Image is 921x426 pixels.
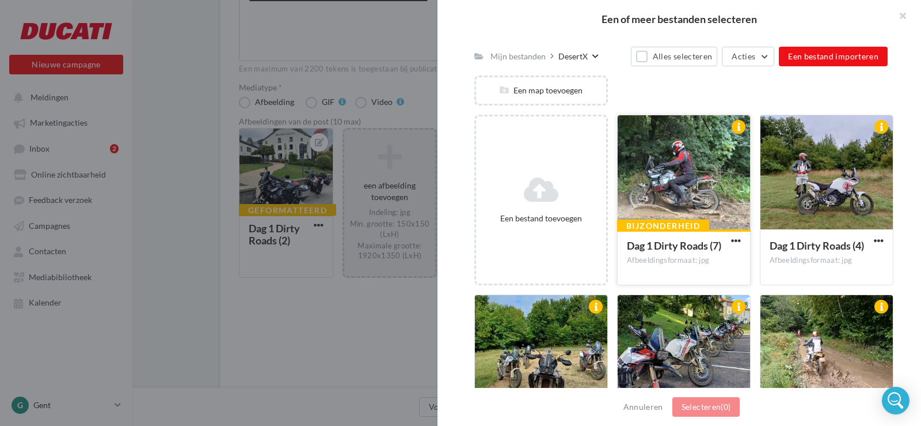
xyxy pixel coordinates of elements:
[732,51,755,61] span: Acties
[631,47,717,66] button: Alles selecteren
[882,387,909,414] div: Open Intercom Messenger
[619,400,668,414] button: Annuleren
[627,239,721,252] span: Dag 1 Dirty Roads (7)
[490,51,546,62] div: Mijn bestanden
[558,51,588,62] div: DesertX
[722,47,774,66] button: Acties
[481,213,602,224] div: Een bestand toevoegen
[617,220,709,232] div: Bijzonderheid
[788,51,878,61] span: Een bestand importeren
[770,239,864,252] span: Dag 1 Dirty Roads (4)
[476,85,606,96] div: Een map toevoegen
[770,255,884,266] div: Afbeeldingsformaat: jpg
[779,47,888,66] button: Een bestand importeren
[672,397,740,417] button: Selecteren(0)
[627,255,741,266] div: Afbeeldingsformaat: jpg
[721,402,730,412] span: (0)
[456,14,903,24] h2: Een of meer bestanden selecteren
